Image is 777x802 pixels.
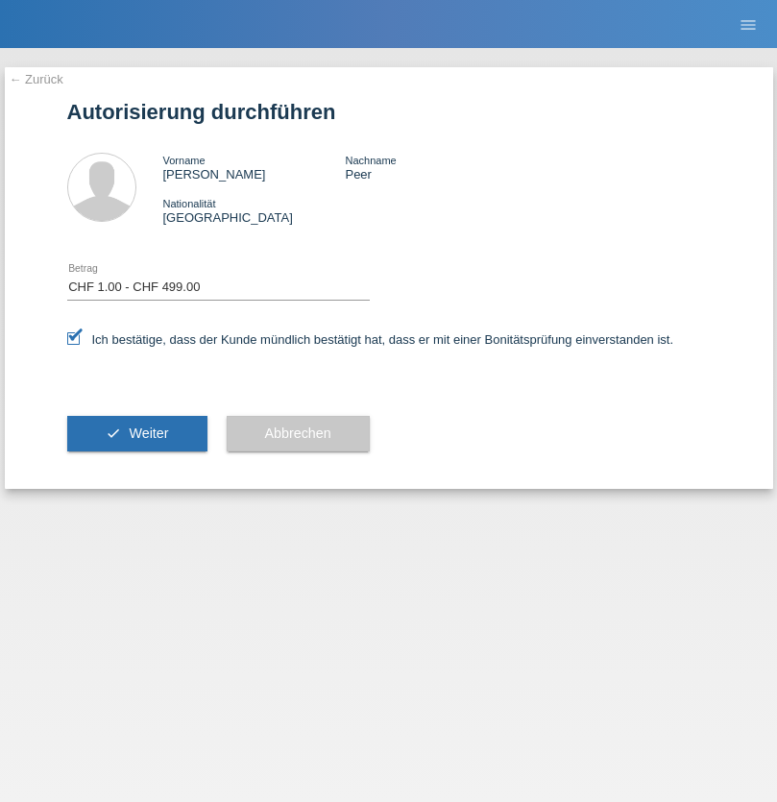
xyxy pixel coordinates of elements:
[265,425,331,441] span: Abbrechen
[345,153,527,182] div: Peer
[739,15,758,35] i: menu
[163,198,216,209] span: Nationalität
[345,155,396,166] span: Nachname
[163,196,346,225] div: [GEOGRAPHIC_DATA]
[163,153,346,182] div: [PERSON_NAME]
[67,416,207,452] button: check Weiter
[67,332,674,347] label: Ich bestätige, dass der Kunde mündlich bestätigt hat, dass er mit einer Bonitätsprüfung einversta...
[106,425,121,441] i: check
[163,155,206,166] span: Vorname
[10,72,63,86] a: ← Zurück
[729,18,767,30] a: menu
[67,100,711,124] h1: Autorisierung durchführen
[227,416,370,452] button: Abbrechen
[129,425,168,441] span: Weiter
